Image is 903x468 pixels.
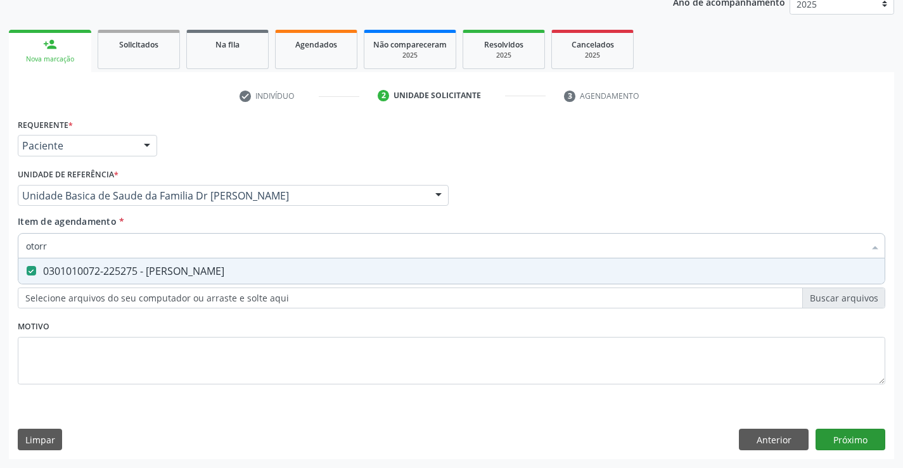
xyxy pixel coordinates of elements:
button: Anterior [739,429,809,450]
div: Nova marcação [18,54,82,64]
span: Resolvidos [484,39,523,50]
span: Unidade Basica de Saude da Familia Dr [PERSON_NAME] [22,189,423,202]
div: Unidade solicitante [394,90,481,101]
span: Solicitados [119,39,158,50]
div: 0301010072-225275 - [PERSON_NAME] [26,266,877,276]
div: person_add [43,37,57,51]
button: Próximo [816,429,885,450]
span: Agendados [295,39,337,50]
label: Requerente [18,115,73,135]
div: 2025 [472,51,535,60]
span: Paciente [22,139,131,152]
label: Unidade de referência [18,165,118,185]
span: Na fila [215,39,240,50]
span: Cancelados [572,39,614,50]
span: Item de agendamento [18,215,117,227]
input: Buscar por procedimentos [26,233,864,258]
div: 2025 [373,51,447,60]
div: 2 [378,90,389,101]
span: Não compareceram [373,39,447,50]
label: Motivo [18,317,49,337]
div: 2025 [561,51,624,60]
